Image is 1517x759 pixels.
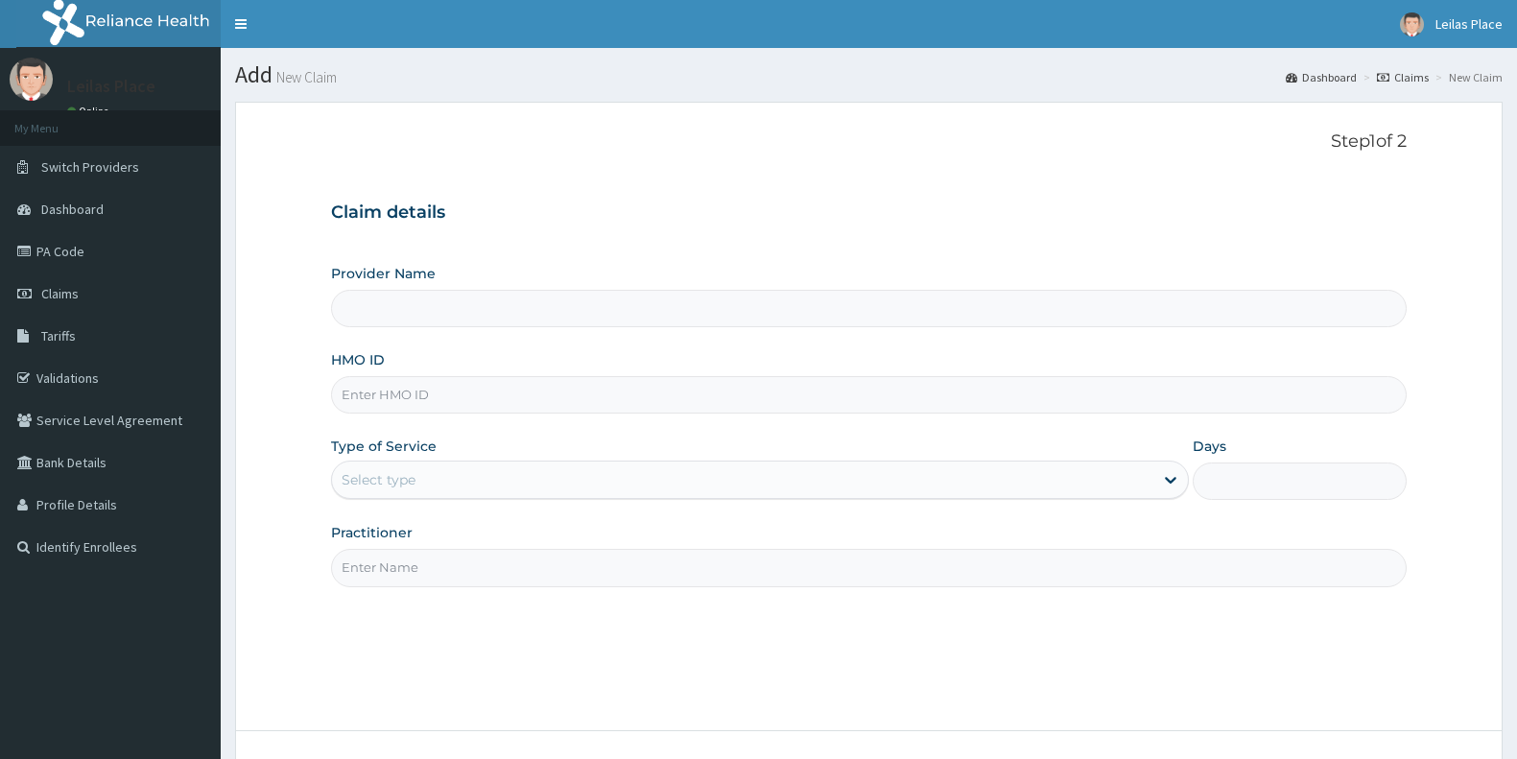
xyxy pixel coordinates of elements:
[10,58,53,101] img: User Image
[235,62,1503,87] h1: Add
[67,105,113,118] a: Online
[331,202,1407,224] h3: Claim details
[41,285,79,302] span: Claims
[1377,69,1429,85] a: Claims
[331,437,437,456] label: Type of Service
[41,201,104,218] span: Dashboard
[331,376,1407,414] input: Enter HMO ID
[331,549,1407,586] input: Enter Name
[1400,12,1424,36] img: User Image
[331,264,436,283] label: Provider Name
[41,327,76,344] span: Tariffs
[342,470,415,489] div: Select type
[1435,15,1503,33] span: Leilas Place
[67,78,155,95] p: Leilas Place
[41,158,139,176] span: Switch Providers
[1193,437,1226,456] label: Days
[331,131,1407,153] p: Step 1 of 2
[331,523,413,542] label: Practitioner
[1431,69,1503,85] li: New Claim
[331,350,385,369] label: HMO ID
[273,70,337,84] small: New Claim
[1286,69,1357,85] a: Dashboard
